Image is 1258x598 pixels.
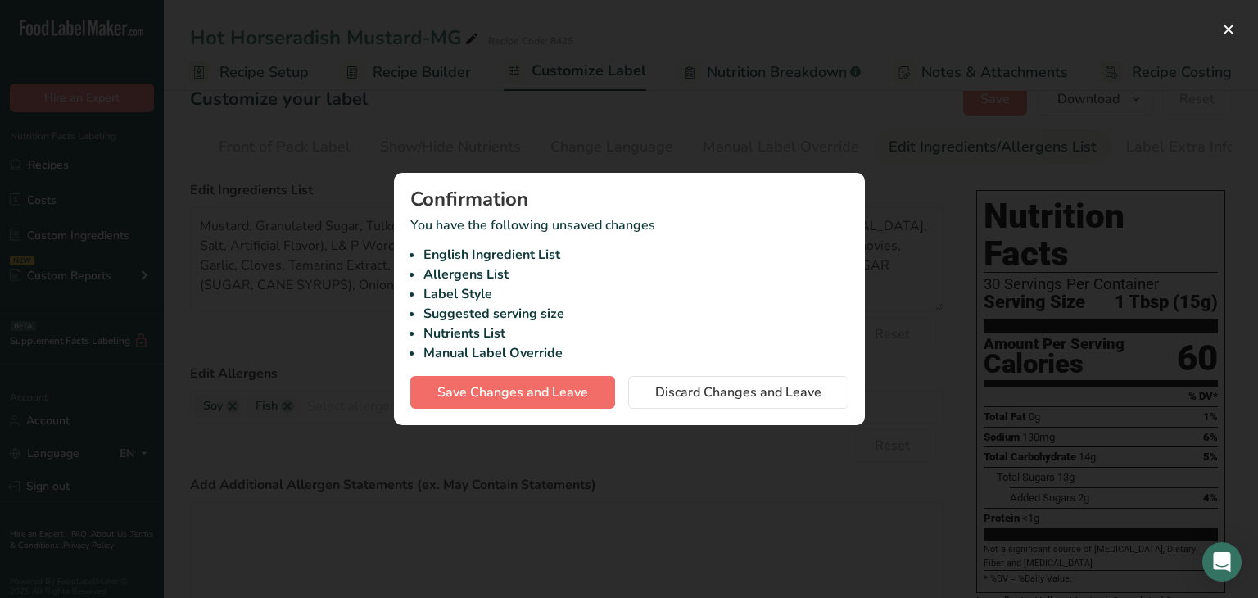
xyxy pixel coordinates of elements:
[655,383,821,402] span: Discard Changes and Leave
[423,245,848,265] li: English Ingredient List
[423,265,848,284] li: Allergens List
[410,376,615,409] button: Save Changes and Leave
[423,284,848,304] li: Label Style
[423,324,848,343] li: Nutrients List
[1202,542,1242,582] div: Open Intercom Messenger
[423,304,848,324] li: Suggested serving size
[437,383,588,402] span: Save Changes and Leave
[410,189,848,209] div: Confirmation
[410,215,848,363] p: You have the following unsaved changes
[628,376,848,409] button: Discard Changes and Leave
[423,343,848,363] li: Manual Label Override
